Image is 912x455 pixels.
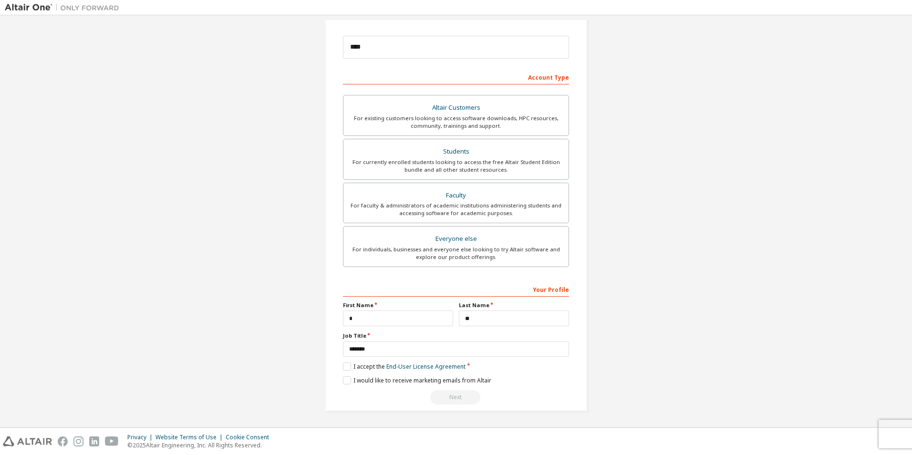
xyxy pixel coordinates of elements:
[349,202,563,217] div: For faculty & administrators of academic institutions administering students and accessing softwa...
[349,158,563,174] div: For currently enrolled students looking to access the free Altair Student Edition bundle and all ...
[5,3,124,12] img: Altair One
[127,434,155,441] div: Privacy
[3,436,52,446] img: altair_logo.svg
[343,362,466,371] label: I accept the
[349,232,563,246] div: Everyone else
[343,376,491,384] label: I would like to receive marketing emails from Altair
[386,362,466,371] a: End-User License Agreement
[89,436,99,446] img: linkedin.svg
[58,436,68,446] img: facebook.svg
[155,434,226,441] div: Website Terms of Use
[349,189,563,202] div: Faculty
[343,390,569,404] div: Read and acccept EULA to continue
[343,69,569,84] div: Account Type
[349,145,563,158] div: Students
[343,301,453,309] label: First Name
[73,436,83,446] img: instagram.svg
[349,101,563,114] div: Altair Customers
[349,114,563,130] div: For existing customers looking to access software downloads, HPC resources, community, trainings ...
[349,246,563,261] div: For individuals, businesses and everyone else looking to try Altair software and explore our prod...
[343,281,569,297] div: Your Profile
[343,332,569,340] label: Job Title
[226,434,275,441] div: Cookie Consent
[105,436,119,446] img: youtube.svg
[459,301,569,309] label: Last Name
[127,441,275,449] p: © 2025 Altair Engineering, Inc. All Rights Reserved.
